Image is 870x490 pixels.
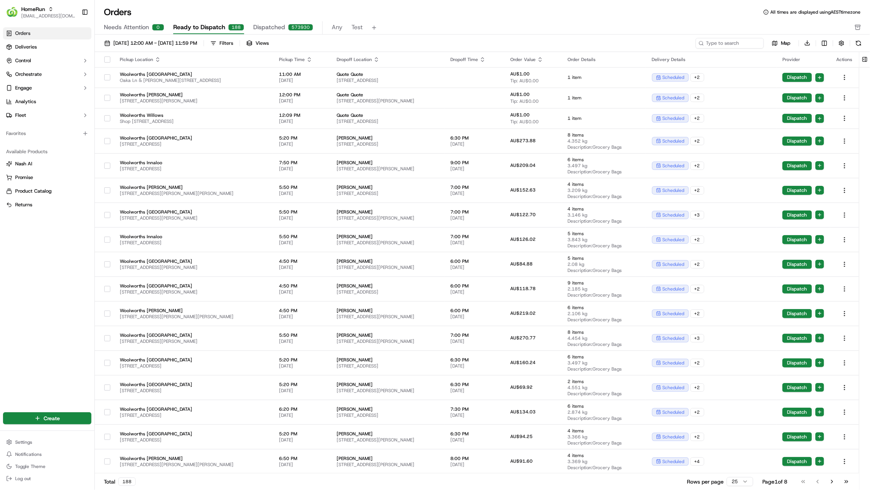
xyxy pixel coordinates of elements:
span: Woolworths [GEOGRAPHIC_DATA] [120,332,267,338]
span: 4 items [567,181,640,187]
span: 1 item [567,74,640,80]
span: [PERSON_NAME] [337,308,438,314]
span: Woolworths [GEOGRAPHIC_DATA] [120,258,267,264]
img: 1736555255976-a54dd68f-1ca7-489b-9aae-adbdc363a1c4 [15,138,21,144]
button: Dispatch [782,309,812,318]
div: + 2 [690,285,704,293]
span: Notifications [15,451,42,457]
span: [DATE] [450,141,498,147]
span: 1 item [567,95,640,101]
button: [DATE] 12:00 AM - [DATE] 11:59 PM [101,38,201,49]
span: [STREET_ADDRESS][PERSON_NAME] [120,215,267,221]
div: + 2 [690,73,704,82]
button: HomeRun [21,5,45,13]
span: [DATE] [279,215,324,221]
span: 6:00 PM [450,308,498,314]
span: [STREET_ADDRESS][PERSON_NAME] [120,264,267,270]
span: Create [44,415,60,422]
span: Description: Grocery Bags [567,144,640,150]
span: [PERSON_NAME] [337,332,438,338]
span: 4:50 PM [279,308,324,314]
span: Map [781,40,791,47]
span: 12:09 PM [279,112,324,118]
span: Toggle Theme [15,463,45,470]
span: Deliveries [15,44,37,50]
span: [STREET_ADDRESS] [120,363,267,369]
span: Product Catalog [15,188,52,195]
span: Analytics [15,98,36,105]
span: AU$209.04 [510,162,536,168]
span: Quote Quote [337,71,438,77]
button: Create [3,412,91,424]
span: scheduled [663,115,685,121]
span: 2.185 kg [567,286,640,292]
div: Order Value [510,57,555,63]
span: [DATE] [450,314,498,320]
span: Woolworths [PERSON_NAME] [120,92,267,98]
p: Welcome 👋 [8,30,138,42]
a: Analytics [3,96,91,108]
span: Fleet [15,112,26,119]
span: scheduled [663,360,685,366]
span: [STREET_ADDRESS][PERSON_NAME] [337,264,438,270]
button: Map [767,39,796,48]
span: Settings [15,439,32,445]
span: Woolworths [GEOGRAPHIC_DATA] [120,382,267,388]
span: [STREET_ADDRESS] [337,77,438,83]
span: 12:00 PM [279,92,324,98]
span: 8 items [567,132,640,138]
span: 5:20 PM [279,135,324,141]
span: [DATE] [450,289,498,295]
span: [DATE] [279,77,324,83]
a: Powered byPylon [53,187,92,193]
div: + 2 [690,186,704,195]
span: [DATE] [279,289,324,295]
img: Nash [8,7,23,22]
span: Description: Grocery Bags [567,317,640,323]
span: 5:50 PM [279,332,324,338]
span: [DATE] [450,240,498,246]
button: Orchestrate [3,68,91,80]
span: AU$152.63 [510,187,536,193]
span: Woolworths [GEOGRAPHIC_DATA] [120,357,267,363]
span: 7:00 PM [450,332,498,338]
span: AU$1.00 [510,112,530,118]
button: Dispatch [782,284,812,294]
span: Test [351,23,363,32]
span: AU$1.00 [510,91,530,97]
div: 188 [228,24,244,31]
span: 3.497 kg [567,360,640,366]
button: Dispatch [782,334,812,343]
span: Promise [15,174,33,181]
button: [EMAIL_ADDRESS][DOMAIN_NAME] [21,13,75,19]
span: All times are displayed using AEST timezone [770,9,861,15]
img: Masood Aslam [8,130,20,143]
span: • [63,117,66,123]
img: Ben Goodger [8,110,20,122]
span: Description: Grocery Bags [567,243,640,249]
div: Delivery Details [652,57,770,63]
span: [STREET_ADDRESS][PERSON_NAME] [337,98,438,104]
span: Ready to Dispatch [173,23,225,32]
div: + 2 [690,94,704,102]
a: Returns [6,201,88,208]
span: Quote Quote [337,112,438,118]
span: 5 items [567,255,640,261]
span: 5:50 PM [279,209,324,215]
span: [STREET_ADDRESS][PERSON_NAME] [337,215,438,221]
span: [DATE] 12:00 AM - [DATE] 11:59 PM [113,40,197,47]
span: Pylon [75,188,92,193]
div: Order Details [567,57,640,63]
span: AU$270.77 [510,335,536,341]
button: Dispatch [782,457,812,466]
span: [DATE] [279,264,324,270]
span: [STREET_ADDRESS] [120,240,267,246]
span: [STREET_ADDRESS][PERSON_NAME] [120,289,267,295]
span: Dispatched [253,23,285,32]
span: Nash AI [15,160,32,167]
a: Orders [3,27,91,39]
span: [DATE] [67,117,83,123]
span: [STREET_ADDRESS] [120,141,267,147]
